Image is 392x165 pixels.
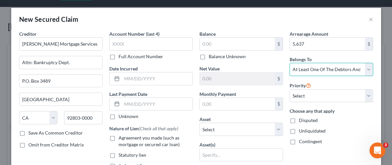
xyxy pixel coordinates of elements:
label: Unknown [119,113,138,120]
label: Monthly Payment [199,91,236,98]
span: Creditor [19,31,37,37]
span: Statutory lien [119,152,146,158]
input: 0.00 [200,98,275,110]
input: Specify... [200,148,283,161]
span: Belongs To [290,57,312,62]
label: Save As Common Creditor [28,130,83,136]
label: Full Account Number [119,53,163,60]
label: Balance Unknown [209,53,246,60]
input: 0.00 [200,72,275,85]
input: MM/DD/YYYY [122,72,193,85]
input: MM/DD/YYYY [122,98,193,110]
label: Date Incurred [109,65,138,72]
label: Last Payment Date [109,91,147,98]
label: Choose any that apply [290,107,373,114]
input: 0.00 [290,38,365,50]
input: Apt, Suite, etc... [19,75,102,87]
input: Search creditor by name... [19,37,103,51]
label: Net Value [199,65,220,72]
span: Contingent [299,139,322,144]
span: Unliquidated [299,128,326,134]
label: Nature of Lien [109,125,178,132]
input: Enter address... [19,56,102,69]
span: Disputed [299,117,318,123]
input: XXXX [109,37,193,51]
div: $ [275,38,283,50]
div: $ [275,98,283,110]
div: $ [365,38,373,50]
input: 0.00 [200,38,275,50]
button: × [369,15,373,23]
input: Enter zip... [64,111,103,124]
div: $ [275,72,283,85]
span: Asset [199,116,211,122]
input: Enter city... [19,93,102,105]
span: (Check all that apply) [139,126,178,131]
label: Balance [199,30,216,37]
div: New Secured Claim [19,15,79,24]
label: Account Number (last 4) [109,30,160,37]
iframe: Intercom live chat [370,143,385,158]
label: Asset(s) [199,141,215,148]
label: Priority [290,81,311,89]
span: Agreement you made (such as mortgage or secured car loan) [119,135,180,147]
span: Omit from Creditor Matrix [28,142,84,147]
span: 3 [383,143,388,148]
label: Arrearage Amount [290,30,328,37]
